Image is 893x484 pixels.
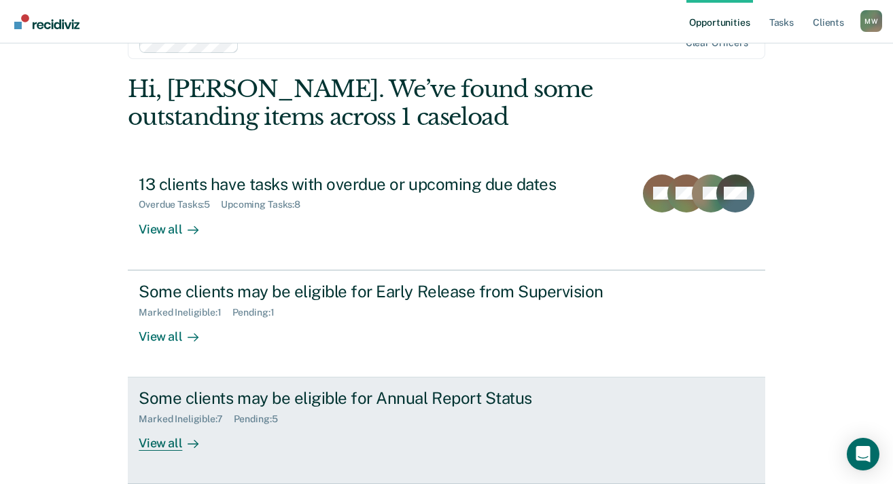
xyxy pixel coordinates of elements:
div: Some clients may be eligible for Early Release from Supervision [139,282,616,301]
button: Profile dropdown button [860,10,882,32]
div: View all [139,425,215,451]
div: View all [139,210,215,237]
div: Pending : 5 [234,413,289,425]
a: Some clients may be eligible for Early Release from SupervisionMarked Ineligible:1Pending:1View all [128,270,765,377]
div: Marked Ineligible : 7 [139,413,233,425]
div: Marked Ineligible : 1 [139,307,232,318]
div: Some clients may be eligible for Annual Report Status [139,388,616,408]
div: View all [139,318,215,344]
div: M W [860,10,882,32]
div: Overdue Tasks : 5 [139,199,221,210]
img: Recidiviz [14,14,80,29]
div: Pending : 1 [232,307,285,318]
div: Upcoming Tasks : 8 [221,199,311,210]
a: Some clients may be eligible for Annual Report StatusMarked Ineligible:7Pending:5View all [128,377,765,484]
div: 13 clients have tasks with overdue or upcoming due dates [139,174,616,194]
div: Open Intercom Messenger [847,438,879,470]
a: 13 clients have tasks with overdue or upcoming due datesOverdue Tasks:5Upcoming Tasks:8View all [128,164,765,270]
div: Hi, [PERSON_NAME]. We’ve found some outstanding items across 1 caseload [128,75,637,131]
